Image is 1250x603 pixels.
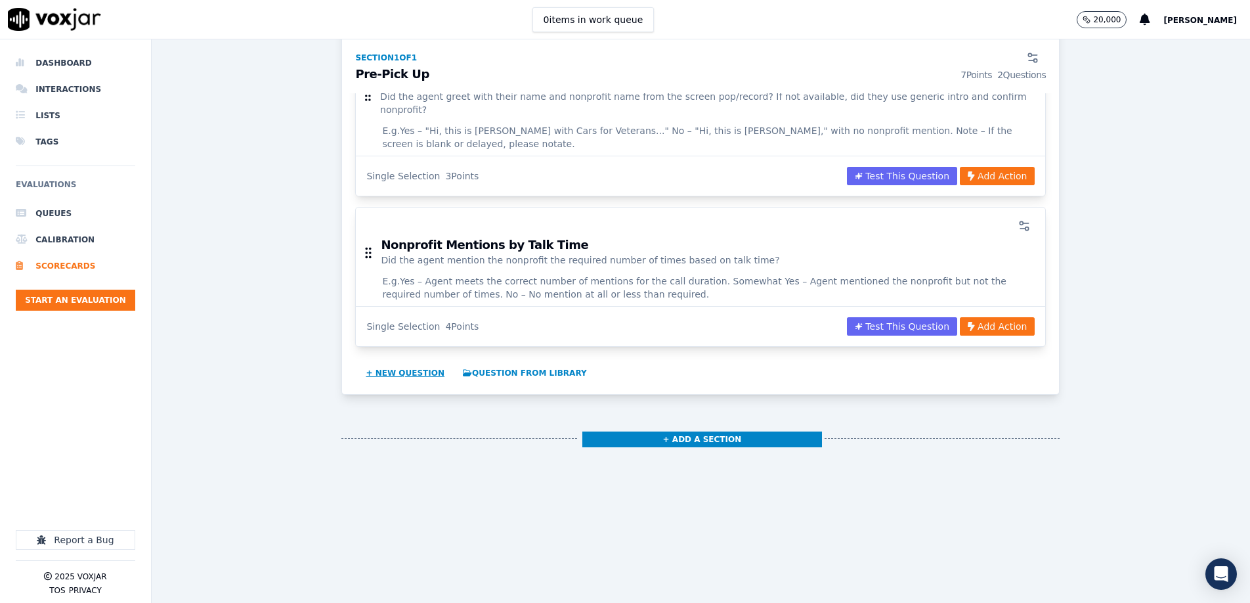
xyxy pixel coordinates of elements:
[532,7,655,32] button: 0items in work queue
[16,76,135,102] a: Interactions
[960,68,992,81] div: 7 Points
[1163,16,1237,25] span: [PERSON_NAME]
[16,290,135,311] button: Start an Evaluation
[997,68,1046,81] div: 2 Questions
[360,363,450,384] button: + New question
[1163,12,1250,28] button: [PERSON_NAME]
[16,227,135,253] a: Calibration
[1093,14,1121,25] p: 20,000
[847,167,957,185] button: Test This Question
[381,254,779,267] p: Did the agent mention the nonprofit the required number of times based on talk time?
[382,275,1019,301] span: E.g. Yes – Agent meets the correct number of mentions for the call duration. Somewhat Yes – Agent...
[8,8,101,31] img: voxjar logo
[458,363,592,384] button: Question from Library
[49,585,65,596] button: TOS
[960,167,1035,185] button: Add Action
[582,432,821,447] button: + Add a section
[1077,11,1140,28] button: 20,000
[355,53,417,63] div: Section 1 of 1
[16,253,135,279] a: Scorecards
[16,200,135,227] a: Queues
[16,129,135,155] a: Tags
[1077,11,1127,28] button: 20,000
[16,177,135,200] h6: Evaluations
[16,50,135,76] a: Dashboard
[960,317,1035,336] button: Add Action
[847,317,957,336] button: Test This Question
[445,169,479,183] div: 3 Points
[355,68,1046,81] h3: Pre-Pick Up
[380,90,1035,116] p: Did the agent greet with their name and nonprofit name from the screen pop/record? If not availab...
[16,102,135,129] a: Lists
[366,320,440,333] div: Single Selection
[54,571,106,582] p: 2025 Voxjar
[1205,558,1237,590] div: Open Intercom Messenger
[69,585,102,596] button: Privacy
[382,124,1019,150] span: E.g. Yes – "Hi, this is [PERSON_NAME] with Cars for Veterans..." No – "Hi, this is [PERSON_NAME],...
[16,530,135,550] button: Report a Bug
[381,239,779,251] h3: Nonprofit Mentions by Talk Time
[445,320,479,333] div: 4 Points
[366,169,440,183] div: Single Selection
